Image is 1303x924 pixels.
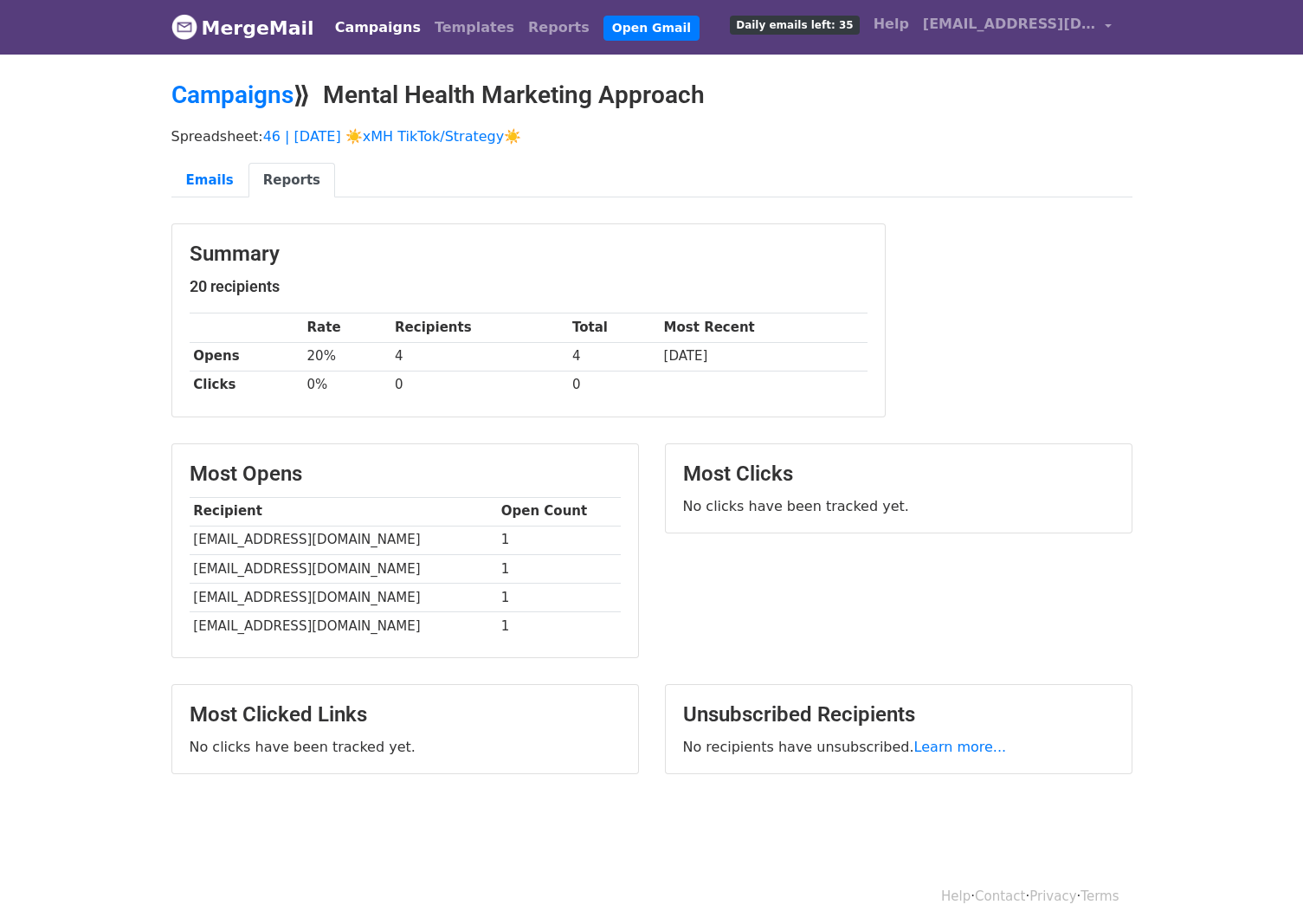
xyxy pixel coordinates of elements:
[190,611,497,640] td: [EMAIL_ADDRESS][DOMAIN_NAME]
[1029,888,1076,904] a: Privacy
[303,313,391,342] th: Rate
[660,313,868,342] th: Most Recent
[941,888,971,904] a: Help
[190,342,303,371] th: Opens
[916,7,1119,48] a: [EMAIL_ADDRESS][DOMAIN_NAME]
[497,611,621,640] td: 1
[328,10,428,45] a: Campaigns
[683,462,1114,487] h3: Most Clicks
[923,14,1096,35] span: [EMAIL_ADDRESS][DOMAIN_NAME]
[390,313,568,342] th: Recipients
[1080,888,1119,904] a: Terms
[190,738,621,756] p: No clicks have been tracked yet.
[683,738,1114,756] p: No recipients have unsubscribed.
[303,342,391,371] td: 20%
[248,163,335,198] a: Reports
[190,277,868,296] h5: 20 recipients
[171,81,1132,110] h2: ⟫ Mental Health Marketing Approach
[190,497,497,526] th: Recipient
[975,888,1025,904] a: Contact
[497,583,621,611] td: 1
[730,16,859,35] span: Daily emails left: 35
[497,497,621,526] th: Open Count
[723,7,866,42] a: Daily emails left: 35
[1216,841,1303,924] iframe: Chat Widget
[568,313,660,342] th: Total
[660,342,868,371] td: [DATE]
[683,702,1114,727] h3: Unsubscribed Recipients
[568,371,660,399] td: 0
[190,526,497,554] td: [EMAIL_ADDRESS][DOMAIN_NAME]
[190,462,621,487] h3: Most Opens
[190,242,868,267] h3: Summary
[521,10,597,45] a: Reports
[171,163,248,198] a: Emails
[190,554,497,583] td: [EMAIL_ADDRESS][DOMAIN_NAME]
[867,7,916,42] a: Help
[428,10,521,45] a: Templates
[568,342,660,371] td: 4
[497,526,621,554] td: 1
[171,14,197,40] img: MergeMail logo
[190,583,497,611] td: [EMAIL_ADDRESS][DOMAIN_NAME]
[171,127,1132,145] p: Spreadsheet:
[303,371,391,399] td: 0%
[190,371,303,399] th: Clicks
[263,128,522,145] a: 46 | [DATE] ☀️xMH TikTok/Strategy☀️
[497,554,621,583] td: 1
[190,702,621,727] h3: Most Clicked Links
[171,10,314,46] a: MergeMail
[171,81,293,109] a: Campaigns
[390,342,568,371] td: 4
[683,497,1114,515] p: No clicks have been tracked yet.
[390,371,568,399] td: 0
[914,739,1007,755] a: Learn more...
[603,16,700,41] a: Open Gmail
